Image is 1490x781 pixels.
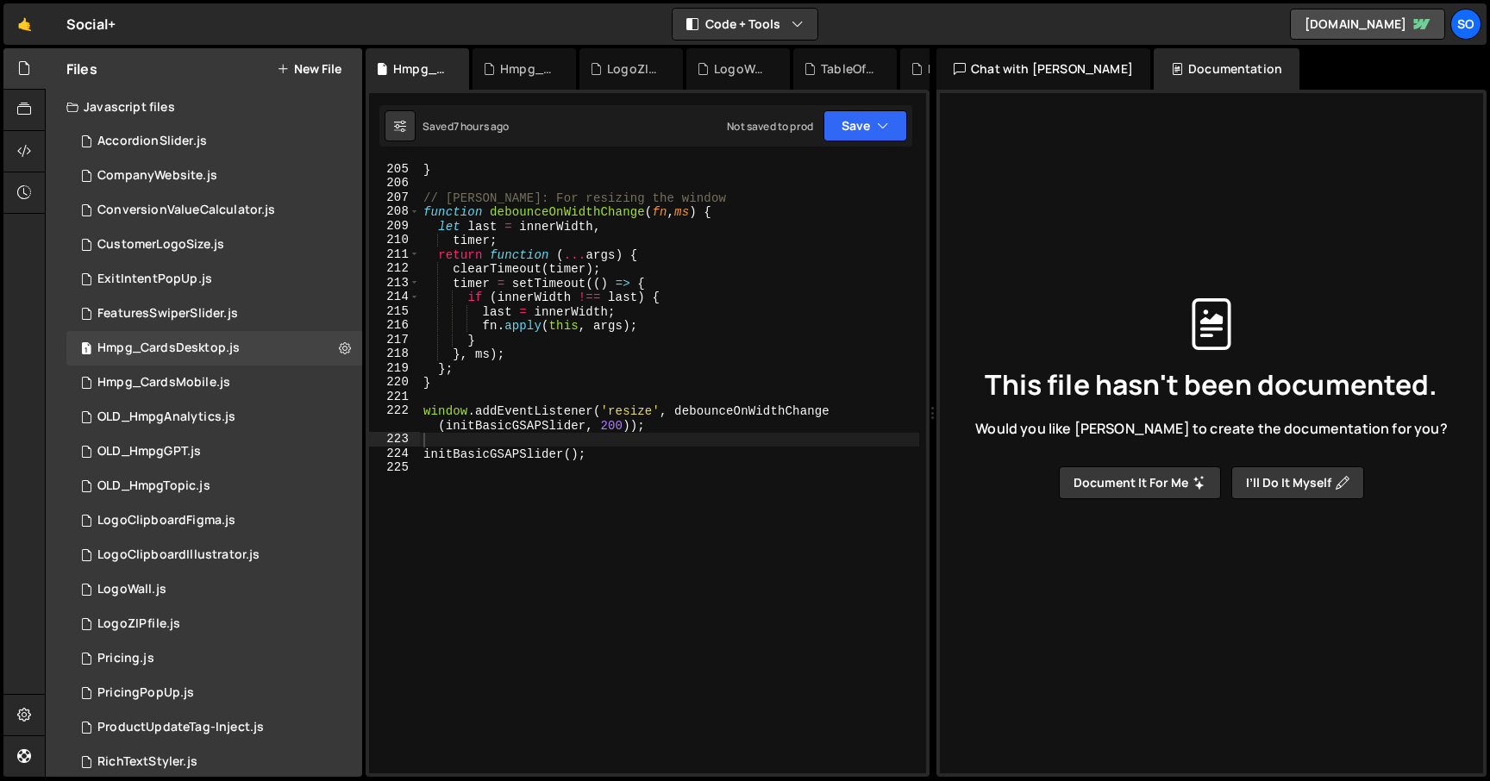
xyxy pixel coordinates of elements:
div: 210 [369,233,420,247]
div: 15116/47009.js [66,607,362,641]
div: 225 [369,460,420,475]
div: 219 [369,361,420,376]
div: ConversionValueCalculator.js [97,203,275,218]
div: Hmpg_CardsMobile.js [66,366,362,400]
div: OLD_HmpgAnalytics.js [66,400,362,434]
div: 7 hours ago [454,119,510,134]
div: LogoZIPfile.js [97,616,180,632]
div: Saved [423,119,510,134]
div: Hmpg_CardsDesktop.js [393,60,448,78]
div: 15116/42838.js [66,538,362,572]
div: Social+ [66,14,116,34]
div: 15116/46100.js [66,572,362,607]
div: 15116/40946.js [66,193,362,228]
div: LogoZIPfile.js [607,60,662,78]
div: 15116/40349.js [66,159,362,193]
span: Would you like [PERSON_NAME] to create the documentation for you? [975,419,1447,438]
div: Not saved to prod [727,119,813,134]
div: 220 [369,375,420,390]
div: 208 [369,204,420,219]
div: LogoWall.js [714,60,769,78]
button: Code + Tools [673,9,817,40]
div: 215 [369,304,420,319]
div: OLD_HmpgGPT.js [97,444,201,459]
div: 223 [369,432,420,447]
div: Hmpg_CardsDesktop.js [97,341,240,356]
div: PricingPopUp.js [928,60,983,78]
a: So [1450,9,1481,40]
div: 15116/45334.js [66,745,362,779]
div: 221 [369,390,420,404]
div: 214 [369,290,420,304]
div: LogoClipboardIllustrator.js [97,547,260,563]
div: 15116/40695.js [66,710,362,745]
div: LogoClipboardFigma.js [97,513,235,528]
div: 15116/40701.js [66,297,362,331]
div: 216 [369,318,420,333]
div: 206 [369,176,420,191]
a: 🤙 [3,3,46,45]
div: 207 [369,191,420,205]
div: Hmpg_CardsMobile.js [97,375,230,390]
div: PricingPopUp.js [97,685,194,701]
button: Document it for me [1059,466,1221,499]
div: 222 [369,403,420,432]
div: ProductUpdateTag-Inject.js [97,720,264,735]
div: 218 [369,347,420,361]
span: 1 [81,343,91,357]
button: I’ll do it myself [1231,466,1364,499]
div: 15116/40643.js [66,641,362,676]
div: Documentation [1154,48,1299,90]
div: OLD_HmpgTopic.js [97,478,210,494]
div: TableOfContents.js [821,60,876,78]
div: RichTextStyler.js [97,754,197,770]
div: 209 [369,219,420,234]
div: LogoWall.js [97,582,166,597]
div: Chat with [PERSON_NAME] [936,48,1150,90]
div: 217 [369,333,420,347]
div: ExitIntentPopUp.js [97,272,212,287]
div: 15116/47106.js [66,331,362,366]
div: OLD_HmpgAnalytics.js [97,409,235,425]
div: Javascript files [46,90,362,124]
div: 212 [369,261,420,276]
span: This file hasn't been documented. [985,371,1437,398]
div: 15116/40766.js [66,262,362,297]
a: [DOMAIN_NAME] [1290,9,1445,40]
div: 15116/40353.js [66,228,362,262]
div: 15116/40336.js [66,503,362,538]
button: New File [277,62,341,76]
div: CustomerLogoSize.js [97,237,224,253]
div: 15116/41115.js [66,124,362,159]
div: 224 [369,447,420,461]
div: CompanyWebsite.js [97,168,217,184]
div: OLD_HmpgGPT.js [66,434,362,469]
div: Pricing.js [97,651,154,666]
div: 211 [369,247,420,262]
div: Hmpg_CardsMobile.js [500,60,555,78]
button: Save [823,110,907,141]
h2: Files [66,59,97,78]
div: OLD_HmpgTopic.js [66,469,362,503]
div: AccordionSlider.js [97,134,207,149]
div: 205 [369,162,420,177]
div: 213 [369,276,420,291]
div: 15116/45407.js [66,676,362,710]
div: FeaturesSwiperSlider.js [97,306,238,322]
